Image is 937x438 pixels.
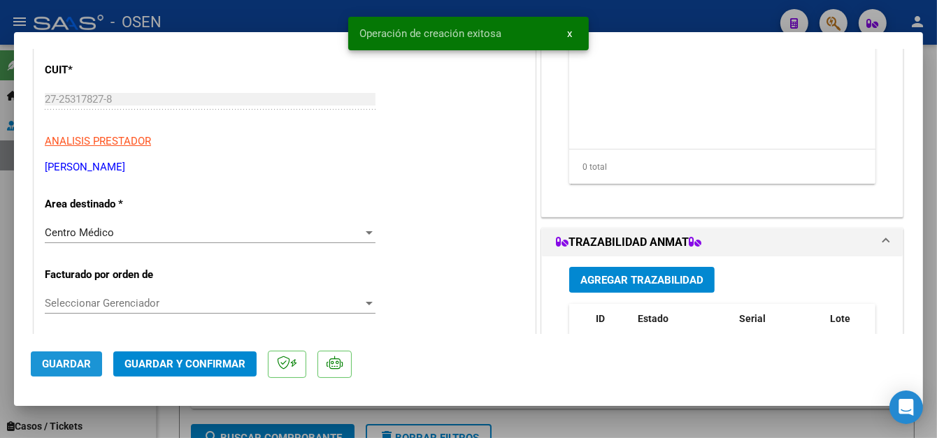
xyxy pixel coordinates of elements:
[45,196,189,212] p: Area destinado *
[124,358,245,370] span: Guardar y Confirmar
[31,351,102,377] button: Guardar
[359,27,501,41] span: Operación de creación exitosa
[45,135,151,147] span: ANALISIS PRESTADOR
[567,27,572,40] span: x
[739,313,766,324] span: Serial
[824,304,884,350] datatable-header-cell: Lote
[889,390,923,424] div: Open Intercom Messenger
[734,304,824,350] datatable-header-cell: Serial
[632,304,734,350] datatable-header-cell: Estado
[42,358,91,370] span: Guardar
[556,21,583,46] button: x
[569,267,715,293] button: Agregar Trazabilidad
[45,297,363,309] span: Seleccionar Gerenciador
[45,267,189,283] p: Facturado por orden de
[596,313,605,324] span: ID
[113,351,257,377] button: Guardar y Confirmar
[580,274,703,286] span: Agregar Trazabilidad
[45,226,114,239] span: Centro Médico
[556,234,701,251] h1: TRAZABILIDAD ANMAT
[830,313,850,324] span: Lote
[542,228,903,256] mat-expansion-panel-header: TRAZABILIDAD ANMAT
[569,149,875,184] div: 0 total
[45,159,524,175] p: [PERSON_NAME]
[590,304,632,350] datatable-header-cell: ID
[638,313,668,324] span: Estado
[45,62,189,78] p: CUIT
